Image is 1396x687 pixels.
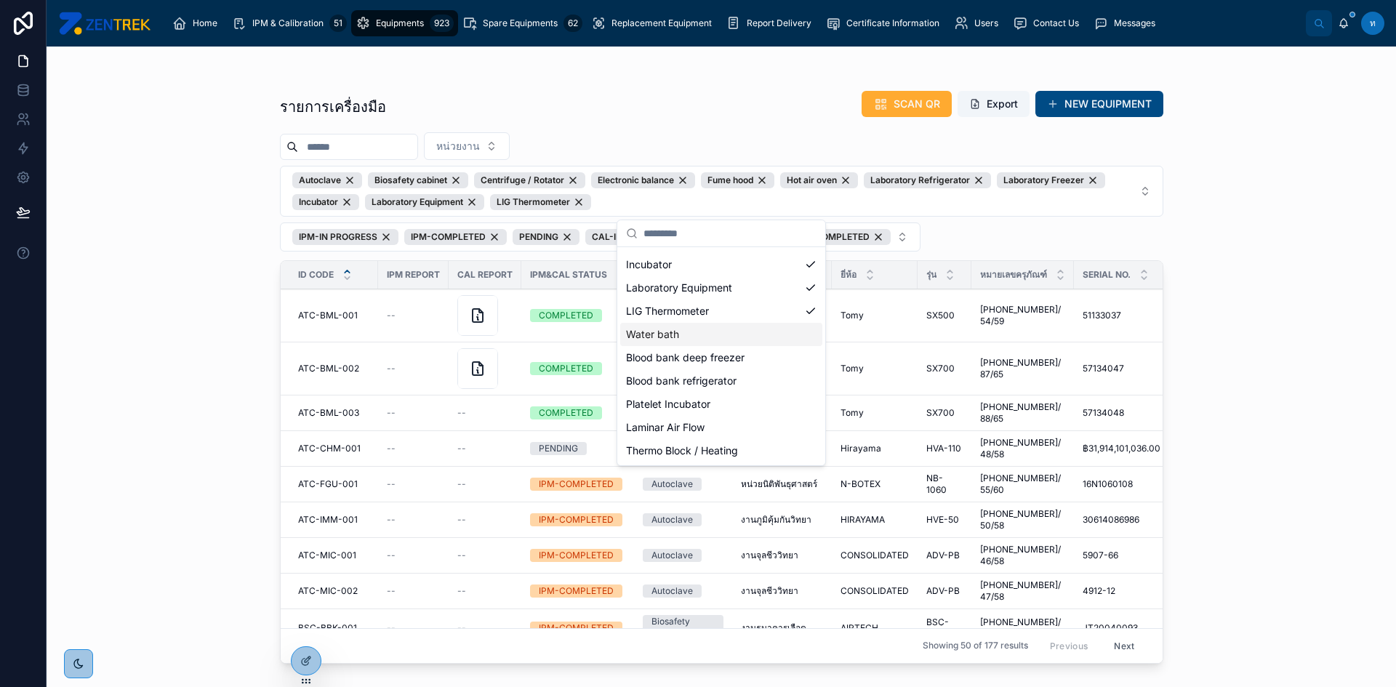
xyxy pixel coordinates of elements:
span: Contact Us [1033,17,1079,29]
a: IPM & Calibration51 [228,10,351,36]
a: Autoclave [643,478,723,491]
span: งานธนาคารเลือด [741,622,806,634]
div: Fume hood [701,172,774,188]
div: Autoclave [651,513,693,526]
button: Unselect IPM_COMPLETED [404,229,507,245]
span: หน่วยนิติพันธุศาสตร์ [741,478,817,490]
img: App logo [58,12,151,35]
a: -- [387,514,440,526]
button: Unselect INCUBATOR [292,194,359,210]
a: -- [457,622,513,634]
span: Messages [1114,17,1155,29]
a: Biosafety cabinet [643,615,723,641]
a: Spare Equipments62 [458,10,587,36]
span: งานจุลชีววิทยา [741,585,798,597]
span: N-BOTEX [841,478,880,490]
a: SX500 [926,310,963,321]
span: ATC-MIC-001 [298,550,356,561]
span: ID Code [298,269,334,281]
div: Laboratory Equipment [365,194,484,210]
span: BSC-BBK-001 [298,622,357,634]
span: Tomy [841,407,864,419]
a: หน่วยนิติพันธุศาสตร์ [741,478,823,490]
div: Laboratory Freezer [997,172,1105,188]
button: Unselect CENTRIFUGE_ROTATOR [474,172,585,188]
a: ADV-PB [926,550,963,561]
span: -- [387,550,396,561]
span: Tomy [841,310,864,321]
a: -- [457,407,513,419]
a: IPM-COMPLETED [530,584,625,598]
a: 51133037 [1083,310,1160,321]
span: -- [457,478,466,490]
a: [PHONE_NUMBER]/87/65 [980,357,1065,380]
span: SX700 [926,407,955,419]
span: CONSOLIDATED [841,585,909,597]
div: Platelet Incubator [620,393,822,416]
a: [PHONE_NUMBER]/46/58 [980,544,1065,567]
button: Unselect HOT_AIR_OVEN [780,172,858,188]
span: SCAN QR [894,97,940,111]
a: COMPLETED [530,362,625,375]
a: [PHONE_NUMBER]/55/60 [980,473,1065,496]
button: Unselect LIG_THERMOMETER [490,194,591,210]
a: -- [387,478,440,490]
span: 4912-12 [1083,585,1115,597]
span: Equipments [376,17,424,29]
div: Hot air oven [780,172,858,188]
span: -- [387,363,396,374]
button: Unselect IPM_IN_PROGRESS [292,229,398,245]
div: COMPLETED [539,406,593,419]
a: Autoclave [643,584,723,598]
div: PENDING [539,442,578,455]
a: CONSOLIDATED [841,550,909,561]
span: Certificate Information [846,17,939,29]
a: Tomy [841,363,909,374]
a: -- [457,478,513,490]
span: ADV-PB [926,550,960,561]
span: [PHONE_NUMBER]/54/59 [980,304,1065,327]
a: [PHONE_NUMBER]/34/63 [980,616,1065,640]
span: Showing 50 of 177 results [923,640,1028,652]
span: ATC-MIC-002 [298,585,358,597]
span: [PHONE_NUMBER]/88/65 [980,401,1065,425]
a: Autoclave [643,549,723,562]
a: BSC-13011A2 [926,616,963,640]
a: -- [387,443,440,454]
a: ATC-MIC-001 [298,550,369,561]
a: -- [457,443,513,454]
a: COMPLETED [530,406,625,419]
a: ATC-BML-002 [298,363,369,374]
div: Centrifuge / Rotator [474,172,585,188]
a: ATC-BML-003 [298,407,369,419]
a: 30614086986 [1083,514,1160,526]
div: Laminar Air Flow [620,416,822,439]
span: Replacement Equipment [611,17,712,29]
button: Unselect FUME_HOOD [701,172,774,188]
span: -- [457,514,466,526]
span: 57134048 [1083,407,1124,419]
span: -- [387,443,396,454]
button: Unselect AUTOCLAVE [292,172,362,188]
div: COMPLETED [539,309,593,322]
span: -- [387,585,396,597]
a: ATC-MIC-002 [298,585,369,597]
span: รุ่น [926,269,936,281]
span: ATC-BML-001 [298,310,358,321]
div: IPM-COMPLETED [539,549,614,562]
div: Blood bank refrigerator [620,369,822,393]
span: -- [457,407,466,419]
a: HVE-50 [926,514,963,526]
a: PENDING [530,442,625,455]
div: LIG Thermometer [620,300,822,323]
a: IPM-COMPLETED [530,622,625,635]
button: Unselect LABORATORY_EQUIPMENT [365,194,484,210]
div: Laboratory Refrigerator [864,172,991,188]
span: ATC-FGU-001 [298,478,358,490]
button: Unselect LABORATORY_REFRIGERATOR [864,172,991,188]
a: -- [457,550,513,561]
